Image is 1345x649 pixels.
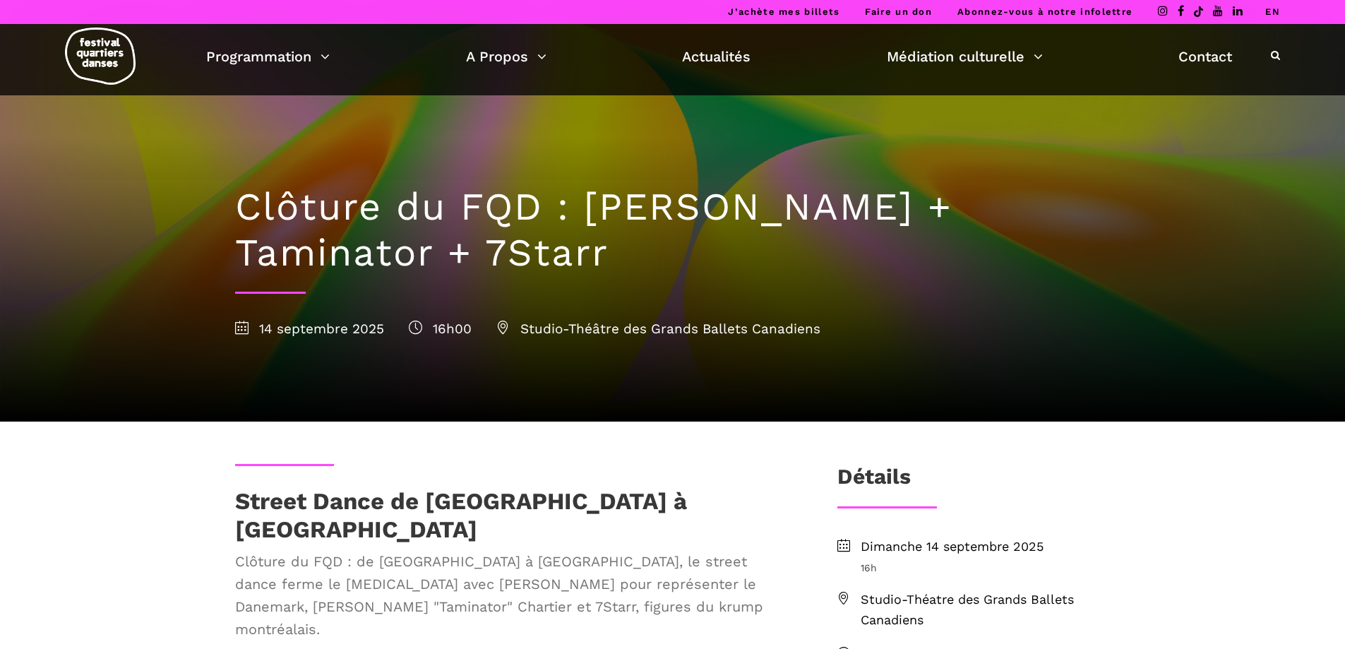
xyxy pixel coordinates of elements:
span: Studio-Théâtre des Grands Ballets Canadiens [496,321,820,337]
a: Abonnez-vous à notre infolettre [957,6,1132,17]
a: Faire un don [865,6,932,17]
span: Dimanche 14 septembre 2025 [861,537,1111,557]
a: EN [1265,6,1280,17]
h1: Clôture du FQD : [PERSON_NAME] + Taminator + 7Starr [235,184,1111,276]
span: Studio-Théatre des Grands Ballets Canadiens [861,590,1111,631]
a: Médiation culturelle [887,44,1043,69]
a: A Propos [466,44,546,69]
h3: Détails [837,464,911,499]
a: Contact [1178,44,1232,69]
img: logo-fqd-med [65,28,136,85]
a: Programmation [206,44,330,69]
span: 14 septembre 2025 [235,321,384,337]
a: Actualités [682,44,751,69]
span: Clôture du FQD : de [GEOGRAPHIC_DATA] à [GEOGRAPHIC_DATA], le street dance ferme le [MEDICAL_DATA... [235,550,791,641]
span: 16h00 [409,321,472,337]
a: J’achète mes billets [728,6,839,17]
span: 16h [861,560,1111,576]
h1: Street Dance de [GEOGRAPHIC_DATA] à [GEOGRAPHIC_DATA] [235,487,791,543]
